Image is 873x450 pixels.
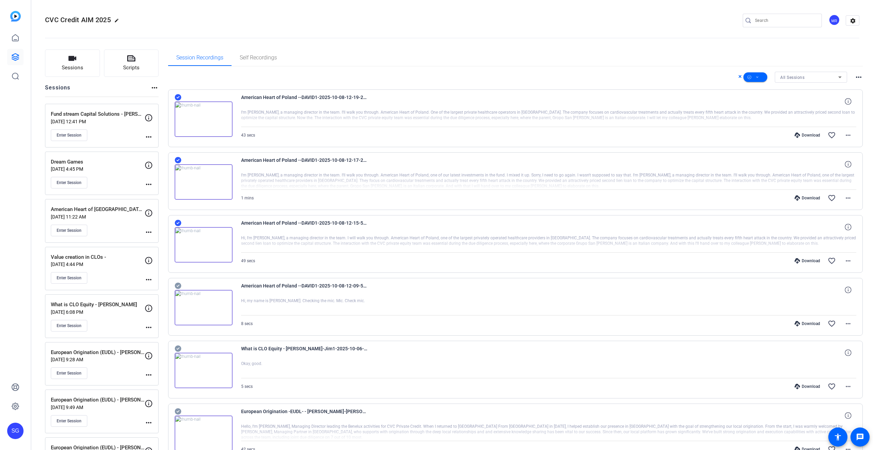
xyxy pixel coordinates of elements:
[176,55,223,60] span: Session Recordings
[114,18,122,26] mat-icon: edit
[791,321,824,326] div: Download
[51,396,145,404] p: European Origination (EUDL) - [PERSON_NAME]
[57,275,82,281] span: Enter Session
[844,194,852,202] mat-icon: more_horiz
[829,14,841,26] ngx-avatar: Milena Raschia
[828,194,836,202] mat-icon: favorite_border
[51,206,145,213] p: American Heart of [GEOGRAPHIC_DATA] -
[51,367,87,379] button: Enter Session
[241,384,253,389] span: 5 secs
[241,321,253,326] span: 8 secs
[51,225,87,236] button: Enter Session
[57,228,82,233] span: Enter Session
[57,180,82,185] span: Enter Session
[51,320,87,332] button: Enter Session
[241,258,255,263] span: 49 secs
[45,84,71,97] h2: Sessions
[123,64,139,72] span: Scripts
[828,320,836,328] mat-icon: favorite_border
[51,110,145,118] p: Fund stream Capital Solutions - [PERSON_NAME]
[846,16,860,26] mat-icon: settings
[51,349,145,356] p: European Origination (EUDL) - [PERSON_NAME]
[856,433,864,441] mat-icon: message
[829,14,840,26] div: MR
[104,50,159,77] button: Scripts
[51,177,87,188] button: Enter Session
[791,258,824,264] div: Download
[241,196,254,200] span: 1 mins
[45,16,111,24] span: CVC Credit AIM 2025
[844,131,852,139] mat-icon: more_horiz
[57,132,82,138] span: Enter Session
[51,301,145,309] p: What is CLO Equity - [PERSON_NAME]
[175,101,233,137] img: thumb-nail
[175,353,233,388] img: thumb-nail
[51,357,145,362] p: [DATE] 9:28 AM
[828,131,836,139] mat-icon: favorite_border
[145,276,153,284] mat-icon: more_horiz
[755,16,816,25] input: Search
[241,133,255,138] span: 43 secs
[844,257,852,265] mat-icon: more_horiz
[51,119,145,124] p: [DATE] 12:41 PM
[7,423,24,439] div: SG
[51,253,145,261] p: Value creation in CLOs -
[145,180,153,188] mat-icon: more_horiz
[45,50,100,77] button: Sessions
[145,371,153,379] mat-icon: more_horiz
[51,166,145,172] p: [DATE] 4:45 PM
[791,384,824,389] div: Download
[62,64,83,72] span: Sessions
[791,132,824,138] div: Download
[51,214,145,220] p: [DATE] 11:22 AM
[57,418,82,424] span: Enter Session
[150,84,159,92] mat-icon: more_horiz
[145,133,153,141] mat-icon: more_horiz
[241,156,367,172] span: American Heart of Poland --DAVID1-2025-10-08-12-17-25-895-0
[241,219,367,235] span: American Heart of Poland --DAVID1-2025-10-08-12-15-55-520-0
[241,93,367,110] span: American Heart of Poland --DAVID1-2025-10-08-12-19-24-971-0
[175,290,233,325] img: thumb-nail
[145,419,153,427] mat-icon: more_horiz
[241,282,367,298] span: American Heart of Poland --DAVID1-2025-10-08-12-09-53-852-0
[145,323,153,332] mat-icon: more_horiz
[241,407,367,424] span: European Origination -EUDL- - [PERSON_NAME]-[PERSON_NAME]-2025-10-06-13-55-34-789-0
[51,405,145,410] p: [DATE] 9:49 AM
[240,55,277,60] span: Self Recordings
[51,272,87,284] button: Enter Session
[51,129,87,141] button: Enter Session
[241,344,367,361] span: What is CLO Equity - [PERSON_NAME]-Jim1-2025-10-06-15-01-04-279-0
[57,323,82,328] span: Enter Session
[51,262,145,267] p: [DATE] 4:44 PM
[828,257,836,265] mat-icon: favorite_border
[51,415,87,427] button: Enter Session
[844,320,852,328] mat-icon: more_horiz
[844,382,852,391] mat-icon: more_horiz
[855,73,863,81] mat-icon: more_horiz
[175,164,233,200] img: thumb-nail
[175,227,233,263] img: thumb-nail
[145,228,153,236] mat-icon: more_horiz
[10,11,21,22] img: blue-gradient.svg
[51,158,145,166] p: Dream Games
[51,309,145,315] p: [DATE] 6:08 PM
[791,195,824,201] div: Download
[780,75,804,80] span: All Sessions
[834,433,842,441] mat-icon: accessibility
[828,382,836,391] mat-icon: favorite_border
[57,370,82,376] span: Enter Session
